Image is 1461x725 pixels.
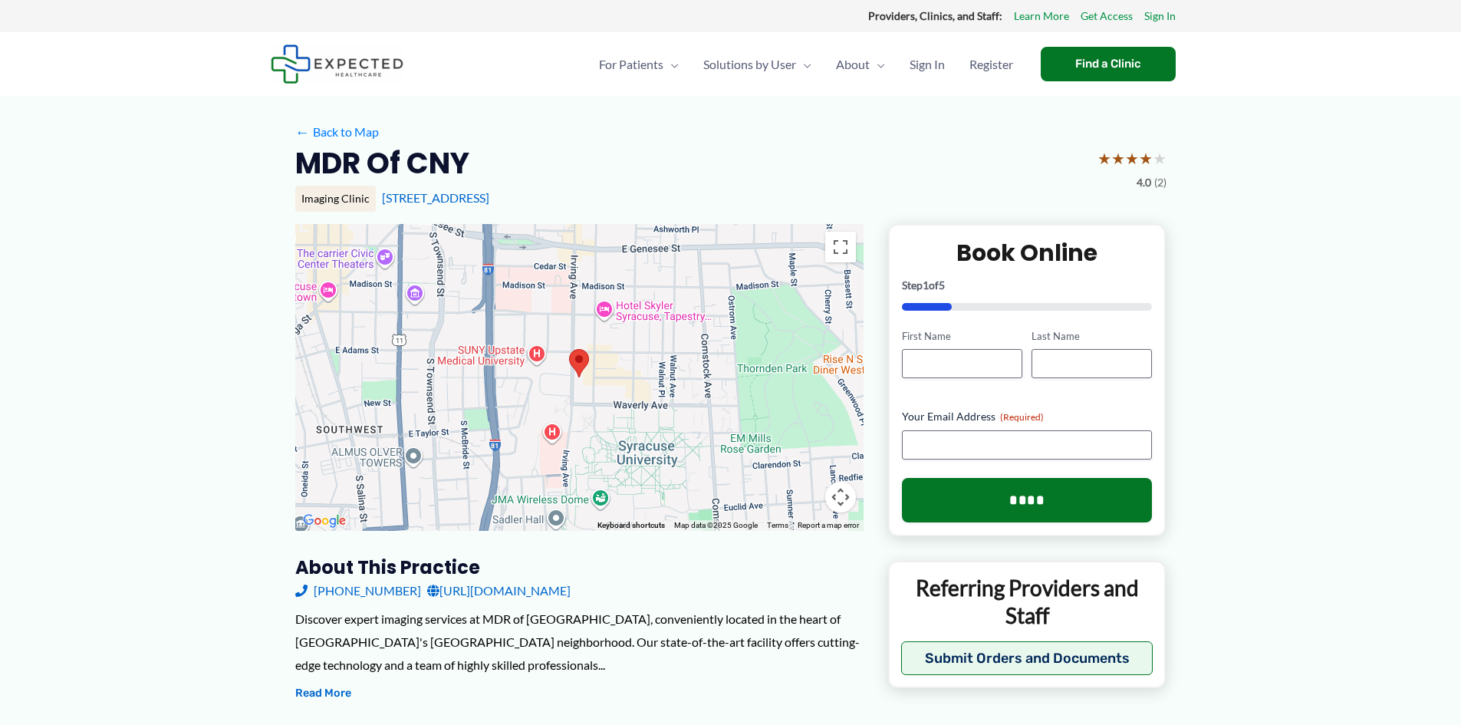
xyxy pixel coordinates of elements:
[1014,6,1069,26] a: Learn More
[1081,6,1133,26] a: Get Access
[691,38,824,91] a: Solutions by UserMenu Toggle
[674,521,758,529] span: Map data ©2025 Google
[910,38,945,91] span: Sign In
[796,38,811,91] span: Menu Toggle
[868,9,1002,22] strong: Providers, Clinics, and Staff:
[295,186,376,212] div: Imaging Clinic
[587,38,691,91] a: For PatientsMenu Toggle
[382,190,489,205] a: [STREET_ADDRESS]
[299,511,350,531] img: Google
[825,232,856,262] button: Toggle fullscreen view
[902,329,1022,344] label: First Name
[295,124,310,139] span: ←
[767,521,788,529] a: Terms (opens in new tab)
[897,38,957,91] a: Sign In
[663,38,679,91] span: Menu Toggle
[427,579,571,602] a: [URL][DOMAIN_NAME]
[901,641,1153,675] button: Submit Orders and Documents
[295,608,864,676] div: Discover expert imaging services at MDR of [GEOGRAPHIC_DATA], conveniently located in the heart o...
[295,555,864,579] h3: About this practice
[295,579,421,602] a: [PHONE_NUMBER]
[939,278,945,292] span: 5
[1032,329,1152,344] label: Last Name
[587,38,1025,91] nav: Primary Site Navigation
[599,38,663,91] span: For Patients
[923,278,929,292] span: 1
[295,120,379,143] a: ←Back to Map
[271,44,403,84] img: Expected Healthcare Logo - side, dark font, small
[902,409,1153,424] label: Your Email Address
[1125,144,1139,173] span: ★
[1111,144,1125,173] span: ★
[1139,144,1153,173] span: ★
[1097,144,1111,173] span: ★
[902,238,1153,268] h2: Book Online
[703,38,796,91] span: Solutions by User
[295,144,469,182] h2: MDR of CNY
[798,521,859,529] a: Report a map error
[1137,173,1151,193] span: 4.0
[836,38,870,91] span: About
[824,38,897,91] a: AboutMenu Toggle
[870,38,885,91] span: Menu Toggle
[299,511,350,531] a: Open this area in Google Maps (opens a new window)
[1000,411,1044,423] span: (Required)
[1144,6,1176,26] a: Sign In
[957,38,1025,91] a: Register
[1154,173,1166,193] span: (2)
[597,520,665,531] button: Keyboard shortcuts
[1041,47,1176,81] a: Find a Clinic
[901,574,1153,630] p: Referring Providers and Staff
[825,482,856,512] button: Map camera controls
[902,280,1153,291] p: Step of
[1153,144,1166,173] span: ★
[969,38,1013,91] span: Register
[295,684,351,703] button: Read More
